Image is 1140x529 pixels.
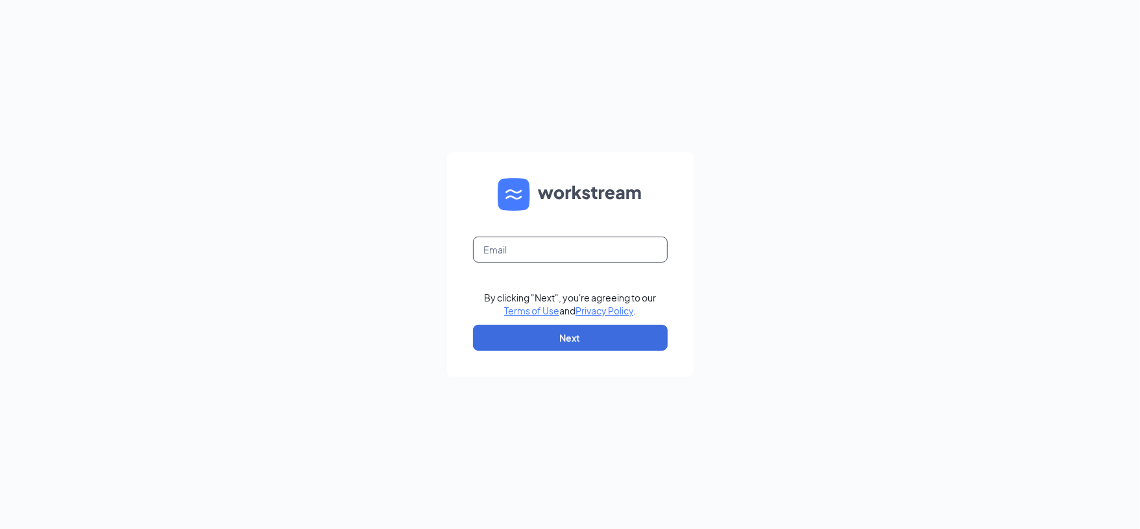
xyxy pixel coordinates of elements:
[498,178,643,211] img: WS logo and Workstream text
[576,305,633,316] a: Privacy Policy
[473,237,668,263] input: Email
[484,291,656,317] div: By clicking "Next", you're agreeing to our and .
[473,325,668,351] button: Next
[504,305,559,316] a: Terms of Use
